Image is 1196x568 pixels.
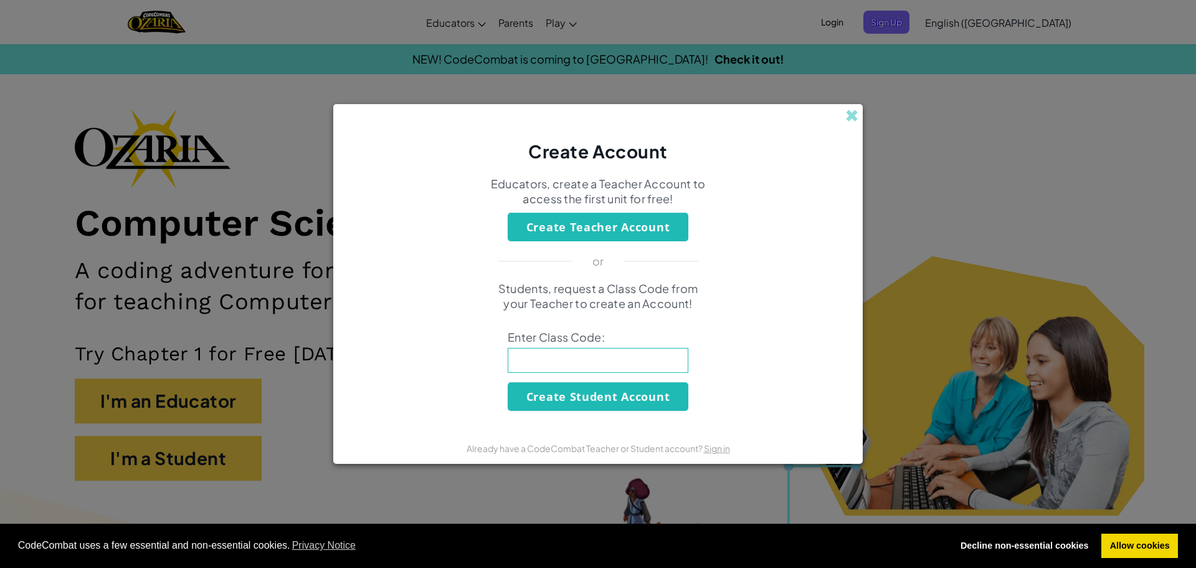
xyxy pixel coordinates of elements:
a: Sign in [704,443,730,454]
span: Enter Class Code: [508,330,688,345]
a: deny cookies [952,534,1097,559]
p: or [592,254,604,269]
a: learn more about cookies [290,536,358,555]
button: Create Student Account [508,382,688,411]
span: Create Account [528,140,668,162]
span: Already have a CodeCombat Teacher or Student account? [467,443,704,454]
button: Create Teacher Account [508,213,688,241]
a: allow cookies [1101,534,1178,559]
span: CodeCombat uses a few essential and non-essential cookies. [18,536,942,555]
p: Educators, create a Teacher Account to access the first unit for free! [489,176,707,206]
p: Students, request a Class Code from your Teacher to create an Account! [489,281,707,311]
